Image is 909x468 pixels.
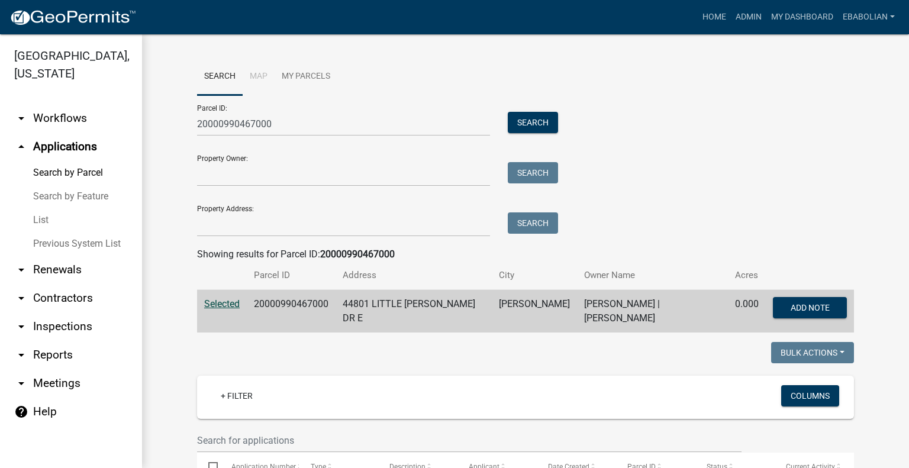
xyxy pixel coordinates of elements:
[14,291,28,305] i: arrow_drop_down
[773,297,847,318] button: Add Note
[508,112,558,133] button: Search
[14,348,28,362] i: arrow_drop_down
[336,290,492,333] td: 44801 LITTLE [PERSON_NAME] DR E
[197,247,854,262] div: Showing results for Parcel ID:
[698,6,731,28] a: Home
[320,248,395,260] strong: 20000990467000
[336,262,492,289] th: Address
[14,111,28,125] i: arrow_drop_down
[14,405,28,419] i: help
[766,6,838,28] a: My Dashboard
[781,385,839,406] button: Columns
[275,58,337,96] a: My Parcels
[838,6,900,28] a: ebabolian
[211,385,262,406] a: + Filter
[197,428,742,453] input: Search for applications
[247,262,336,289] th: Parcel ID
[204,298,240,309] a: Selected
[577,262,728,289] th: Owner Name
[247,290,336,333] td: 20000990467000
[508,162,558,183] button: Search
[492,262,577,289] th: City
[728,290,766,333] td: 0.000
[731,6,766,28] a: Admin
[14,376,28,390] i: arrow_drop_down
[790,303,829,312] span: Add Note
[14,263,28,277] i: arrow_drop_down
[197,58,243,96] a: Search
[14,319,28,334] i: arrow_drop_down
[577,290,728,333] td: [PERSON_NAME] | [PERSON_NAME]
[728,262,766,289] th: Acres
[508,212,558,234] button: Search
[771,342,854,363] button: Bulk Actions
[492,290,577,333] td: [PERSON_NAME]
[14,140,28,154] i: arrow_drop_up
